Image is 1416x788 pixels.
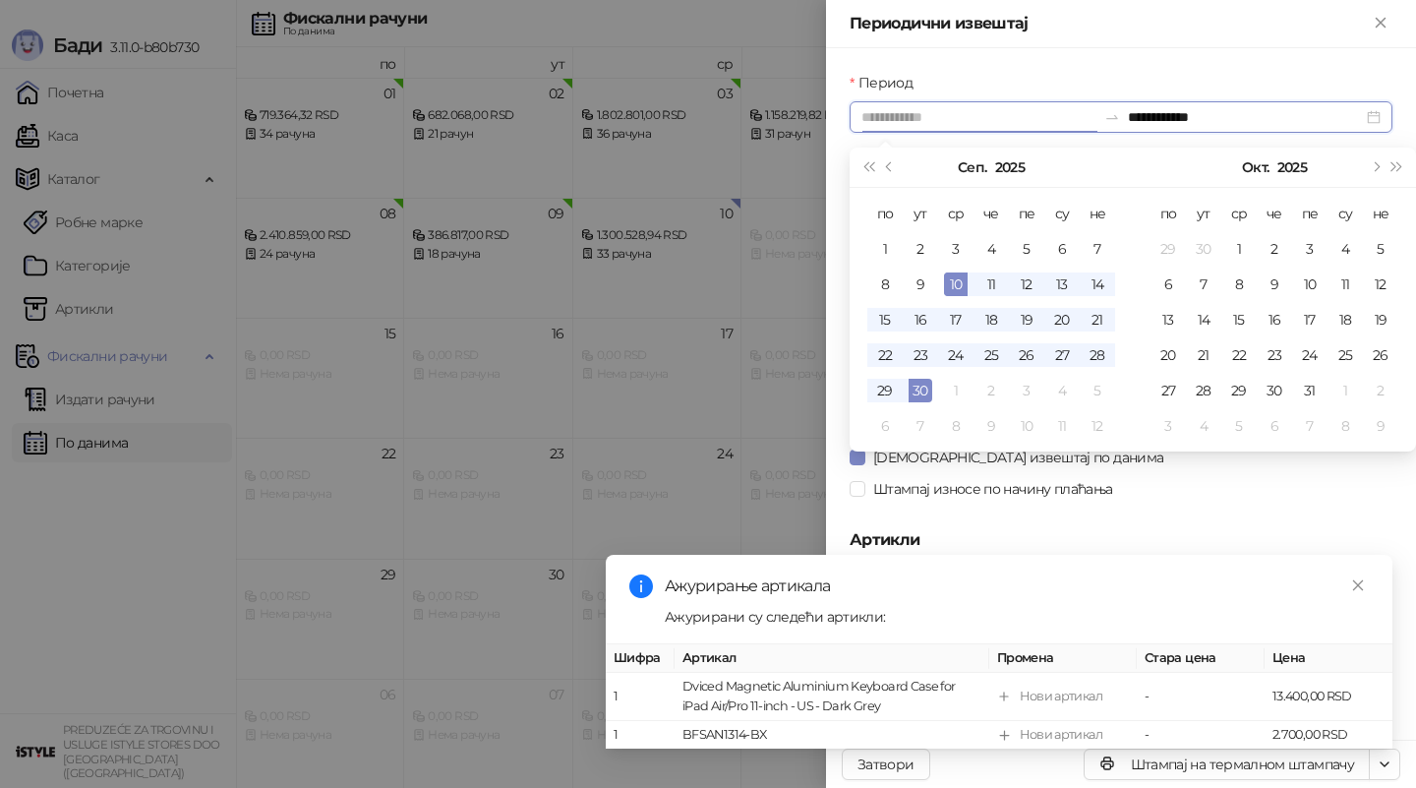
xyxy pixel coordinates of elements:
[1044,302,1080,337] td: 2025-09-20
[879,148,901,187] button: Претходни месец (PageUp)
[1150,408,1186,444] td: 2025-11-03
[979,343,1003,367] div: 25
[1137,721,1265,750] td: -
[1050,343,1074,367] div: 27
[979,273,1003,296] div: 11
[1186,337,1221,373] td: 2025-10-21
[1369,273,1392,296] div: 12
[1298,343,1322,367] div: 24
[1257,337,1292,373] td: 2025-10-23
[1150,302,1186,337] td: 2025-10-13
[938,337,973,373] td: 2025-09-24
[944,379,968,402] div: 1
[973,302,1009,337] td: 2025-09-18
[675,673,989,721] td: Dviced Magnetic Aluminium Keyboard Case for iPad Air/Pro 11-inch - US - Dark Grey
[909,343,932,367] div: 23
[1221,196,1257,231] th: ср
[1044,337,1080,373] td: 2025-09-27
[865,478,1121,500] span: Штампај износе по начину плаћања
[938,196,973,231] th: ср
[1086,414,1109,438] div: 12
[944,273,968,296] div: 10
[973,337,1009,373] td: 2025-09-25
[1298,414,1322,438] div: 7
[1257,231,1292,267] td: 2025-10-02
[1369,237,1392,261] div: 5
[1369,12,1392,35] button: Close
[1044,231,1080,267] td: 2025-09-06
[867,196,903,231] th: по
[1050,414,1074,438] div: 11
[1186,196,1221,231] th: ут
[1263,237,1286,261] div: 2
[873,237,897,261] div: 1
[850,528,1392,552] h5: Артикли
[1137,644,1265,673] th: Стара цена
[1192,273,1215,296] div: 7
[1104,109,1120,125] span: swap-right
[1265,644,1392,673] th: Цена
[903,337,938,373] td: 2025-09-23
[867,302,903,337] td: 2025-09-15
[938,373,973,408] td: 2025-10-01
[1020,687,1102,706] div: Нови артикал
[1186,267,1221,302] td: 2025-10-07
[979,379,1003,402] div: 2
[1015,379,1038,402] div: 3
[873,379,897,402] div: 29
[1050,308,1074,332] div: 20
[1186,231,1221,267] td: 2025-09-30
[873,414,897,438] div: 6
[1044,267,1080,302] td: 2025-09-13
[1263,414,1286,438] div: 6
[867,408,903,444] td: 2025-10-06
[1050,273,1074,296] div: 13
[1086,308,1109,332] div: 21
[1327,196,1363,231] th: су
[1257,302,1292,337] td: 2025-10-16
[1327,302,1363,337] td: 2025-10-18
[979,308,1003,332] div: 18
[850,12,1369,35] div: Периодични извештај
[1192,379,1215,402] div: 28
[1351,578,1365,592] span: close
[1292,408,1327,444] td: 2025-11-07
[1333,308,1357,332] div: 18
[979,237,1003,261] div: 4
[1150,267,1186,302] td: 2025-10-06
[1277,148,1307,187] button: Изабери годину
[1257,267,1292,302] td: 2025-10-09
[850,72,924,93] label: Период
[1156,379,1180,402] div: 27
[1192,237,1215,261] div: 30
[938,302,973,337] td: 2025-09-17
[606,673,675,721] td: 1
[1327,373,1363,408] td: 2025-11-01
[909,237,932,261] div: 2
[606,644,675,673] th: Шифра
[1150,337,1186,373] td: 2025-10-20
[873,308,897,332] div: 15
[938,267,973,302] td: 2025-09-10
[973,231,1009,267] td: 2025-09-04
[1009,408,1044,444] td: 2025-10-10
[1265,673,1392,721] td: 13.400,00 RSD
[1327,231,1363,267] td: 2025-10-04
[1015,237,1038,261] div: 5
[857,148,879,187] button: Претходна година (Control + left)
[1192,343,1215,367] div: 21
[944,308,968,332] div: 17
[1265,721,1392,750] td: 2.700,00 RSD
[1015,343,1038,367] div: 26
[1363,337,1398,373] td: 2025-10-26
[1327,337,1363,373] td: 2025-10-25
[973,373,1009,408] td: 2025-10-02
[989,644,1137,673] th: Промена
[944,237,968,261] div: 3
[1363,196,1398,231] th: не
[903,373,938,408] td: 2025-09-30
[1364,148,1386,187] button: Следећи месец (PageDown)
[1227,414,1251,438] div: 5
[973,267,1009,302] td: 2025-09-11
[675,644,989,673] th: Артикал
